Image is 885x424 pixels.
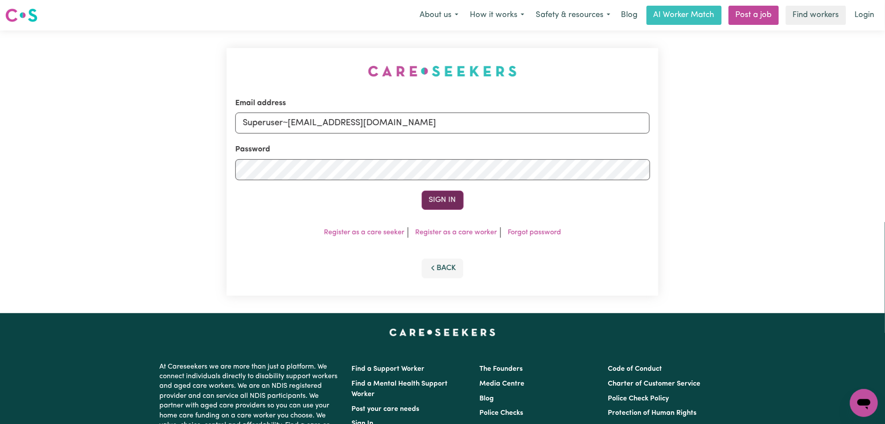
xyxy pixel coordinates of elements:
a: Protection of Human Rights [608,410,696,417]
a: Code of Conduct [608,366,662,373]
a: Charter of Customer Service [608,380,700,387]
a: Register as a care seeker [324,229,404,236]
a: The Founders [480,366,523,373]
a: Register as a care worker [415,229,497,236]
a: Police Checks [480,410,523,417]
a: Blog [480,395,494,402]
a: AI Worker Match [647,6,722,25]
a: Find workers [786,6,846,25]
input: Email address [235,113,650,133]
a: Police Check Policy [608,395,669,402]
a: Blog [616,6,643,25]
a: Media Centre [480,380,525,387]
a: Forgot password [508,229,561,236]
label: Email address [235,98,286,109]
button: How it works [464,6,530,24]
a: Find a Mental Health Support Worker [352,380,448,398]
button: Sign In [422,191,464,210]
button: Back [422,259,464,278]
a: Careseekers logo [5,5,38,25]
button: Safety & resources [530,6,616,24]
button: About us [414,6,464,24]
label: Password [235,144,270,155]
a: Careseekers home page [389,329,496,336]
iframe: Button to launch messaging window [850,389,878,417]
img: Careseekers logo [5,7,38,23]
a: Login [850,6,880,25]
a: Post your care needs [352,406,420,413]
a: Post a job [729,6,779,25]
a: Find a Support Worker [352,366,425,373]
